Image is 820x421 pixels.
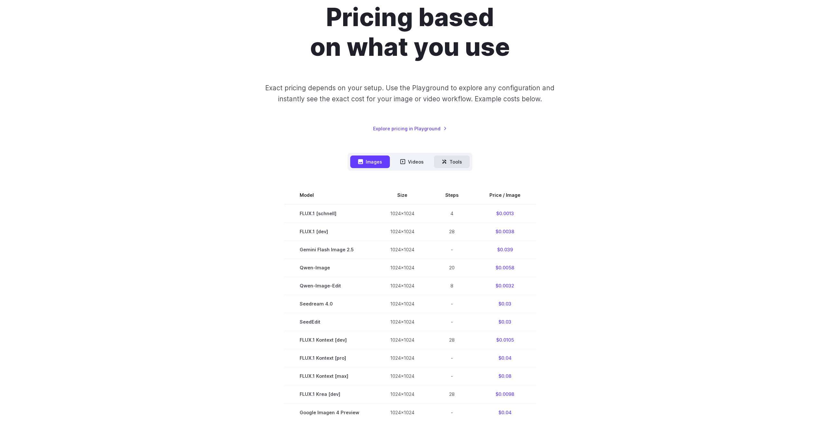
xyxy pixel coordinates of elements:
td: $0.0038 [474,223,536,241]
td: - [430,295,474,313]
td: 1024x1024 [375,223,430,241]
td: $0.0098 [474,385,536,403]
td: SeedEdit [284,313,375,331]
td: 1024x1024 [375,241,430,259]
td: 1024x1024 [375,204,430,223]
td: 8 [430,277,474,295]
td: 4 [430,204,474,223]
button: Videos [392,155,431,168]
td: 1024x1024 [375,331,430,349]
td: 1024x1024 [375,313,430,331]
td: $0.039 [474,241,536,259]
td: Seedream 4.0 [284,295,375,313]
td: 20 [430,259,474,277]
p: Exact pricing depends on your setup. Use the Playground to explore any configuration and instantl... [253,83,567,104]
button: Images [350,155,390,168]
td: $0.0013 [474,204,536,223]
td: FLUX.1 [schnell] [284,204,375,223]
td: 1024x1024 [375,349,430,367]
td: $0.03 [474,295,536,313]
td: $0.03 [474,313,536,331]
td: $0.04 [474,349,536,367]
th: Size [375,186,430,204]
td: FLUX.1 Kontext [pro] [284,349,375,367]
td: Qwen-Image [284,259,375,277]
td: 28 [430,385,474,403]
td: $0.0058 [474,259,536,277]
th: Steps [430,186,474,204]
td: Qwen-Image-Edit [284,277,375,295]
a: Explore pricing in Playground [373,125,447,132]
td: 1024x1024 [375,259,430,277]
td: FLUX.1 Krea [dev] [284,385,375,403]
td: 28 [430,331,474,349]
td: FLUX.1 Kontext [max] [284,367,375,385]
th: Price / Image [474,186,536,204]
td: 28 [430,223,474,241]
td: 1024x1024 [375,295,430,313]
td: - [430,367,474,385]
span: Gemini Flash Image 2.5 [300,246,359,253]
td: $0.0105 [474,331,536,349]
td: - [430,349,474,367]
td: - [430,241,474,259]
td: $0.08 [474,367,536,385]
button: Tools [434,155,470,168]
td: FLUX.1 Kontext [dev] [284,331,375,349]
td: 1024x1024 [375,277,430,295]
td: 1024x1024 [375,385,430,403]
td: 1024x1024 [375,367,430,385]
td: FLUX.1 [dev] [284,223,375,241]
th: Model [284,186,375,204]
h1: Pricing based on what you use [231,3,590,62]
td: - [430,313,474,331]
td: $0.0032 [474,277,536,295]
